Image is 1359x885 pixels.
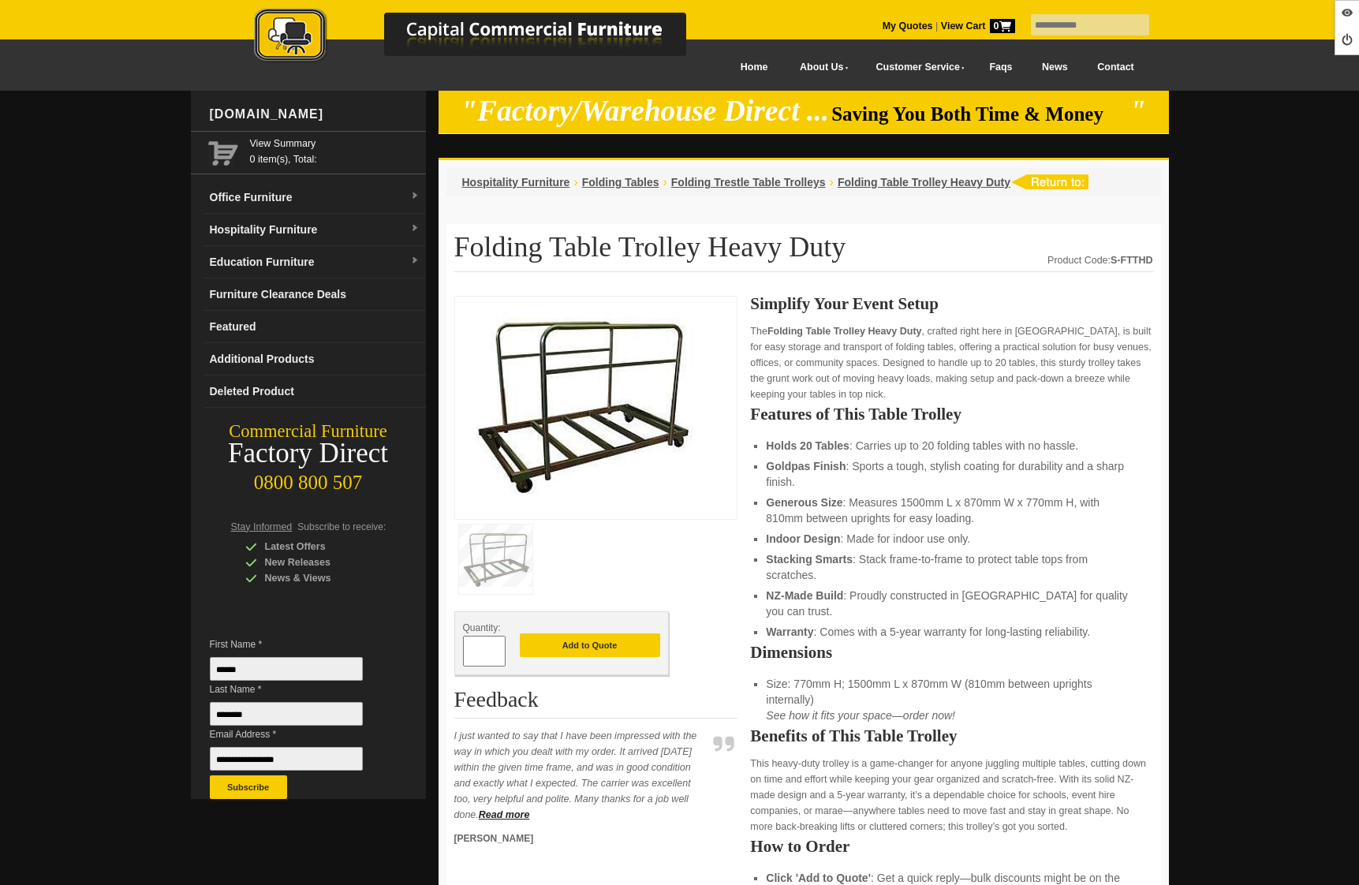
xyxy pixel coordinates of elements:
strong: Warranty [766,625,813,638]
strong: Goldpas Finish [766,460,846,472]
a: Deleted Product [203,375,426,408]
a: Faqs [975,50,1028,85]
em: "Factory/Warehouse Direct ... [461,95,829,127]
span: Quantity: [463,622,501,633]
h2: Dimensions [750,644,1152,660]
li: : Measures 1500mm L x 870mm W x 770mm H, with 810mm between uprights for easy loading. [766,495,1137,526]
span: Saving You Both Time & Money [831,103,1127,125]
strong: S-FTTHD [1111,255,1152,266]
a: Education Furnituredropdown [203,246,426,278]
div: Commercial Furniture [191,420,426,442]
em: " [1129,95,1146,127]
li: › [830,174,834,190]
a: Contact [1082,50,1148,85]
strong: Folding Table Trolley Heavy Duty [767,326,922,337]
li: : Stack frame-to-frame to protect table tops from scratches. [766,551,1137,583]
h2: Benefits of This Table Trolley [750,728,1152,744]
a: Hospitality Furnituredropdown [203,214,426,246]
strong: Indoor Design [766,532,840,545]
a: Folding Table Trolley Heavy Duty [838,176,1010,189]
h2: Features of This Table Trolley [750,406,1152,422]
a: Folding Tables [582,176,659,189]
span: First Name * [210,637,386,652]
li: › [573,174,577,190]
a: Featured [203,311,426,343]
li: : Made for indoor use only. [766,531,1137,547]
div: New Releases [245,555,395,570]
h2: Feedback [454,688,738,719]
a: View Cart0 [938,21,1014,32]
span: Stay Informed [231,521,293,532]
a: Office Furnituredropdown [203,181,426,214]
strong: Holds 20 Tables [766,439,849,452]
a: View Summary [250,136,420,151]
a: Customer Service [858,50,974,85]
h2: How to Order [750,838,1152,854]
p: I just wanted to say that I have been impressed with the way in which you dealt with my order. It... [454,728,707,823]
div: Latest Offers [245,539,395,555]
img: dropdown [410,192,420,201]
li: : Proudly constructed in [GEOGRAPHIC_DATA] for quality you can trust. [766,588,1137,619]
strong: Click 'Add to Quote' [766,872,871,884]
li: : Carries up to 20 folding tables with no hassle. [766,438,1137,454]
h1: Folding Table Trolley Heavy Duty [454,232,1153,272]
h2: Simplify Your Event Setup [750,296,1152,312]
input: First Name * [210,657,363,681]
span: 0 item(s), Total: [250,136,420,165]
span: Email Address * [210,726,386,742]
p: The , crafted right here in [GEOGRAPHIC_DATA], is built for easy storage and transport of folding... [750,323,1152,402]
a: Furniture Clearance Deals [203,278,426,311]
div: News & Views [245,570,395,586]
span: Subscribe to receive: [297,521,386,532]
strong: Stacking Smarts [766,553,853,566]
img: Capital Commercial Furniture Logo [211,8,763,65]
img: Folding Table Trolley Heavy Duty [463,304,700,506]
a: About Us [782,50,858,85]
li: : Comes with a 5-year warranty for long-lasting reliability. [766,624,1137,640]
input: Email Address * [210,747,363,771]
a: My Quotes [883,21,933,32]
a: Folding Trestle Table Trolleys [671,176,826,189]
div: [DOMAIN_NAME] [203,91,426,138]
span: Last Name * [210,681,386,697]
img: dropdown [410,224,420,233]
a: News [1027,50,1082,85]
span: 0 [990,19,1015,33]
img: return to [1010,174,1088,189]
strong: Generous Size [766,496,842,509]
div: Product Code: [1047,252,1152,268]
button: Subscribe [210,775,287,799]
li: › [663,174,666,190]
p: This heavy-duty trolley is a game-changer for anyone juggling multiple tables, cutting down on ti... [750,756,1152,835]
img: dropdown [410,256,420,266]
li: : Sports a tough, stylish coating for durability and a sharp finish. [766,458,1137,490]
p: [PERSON_NAME] [454,831,707,846]
div: 0800 800 507 [191,464,426,494]
strong: View Cart [941,21,1015,32]
div: Factory Direct [191,442,426,465]
button: Add to Quote [520,633,660,657]
a: Hospitality Furniture [462,176,570,189]
a: Additional Products [203,343,426,375]
li: Size: 770mm H; 1500mm L x 870mm W (810mm between uprights internally) [766,676,1137,723]
a: Capital Commercial Furniture Logo [211,8,763,70]
input: Last Name * [210,702,363,726]
a: Read more [479,809,530,820]
em: See how it fits your space—order now! [766,709,955,722]
strong: NZ-Made Build [766,589,843,602]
